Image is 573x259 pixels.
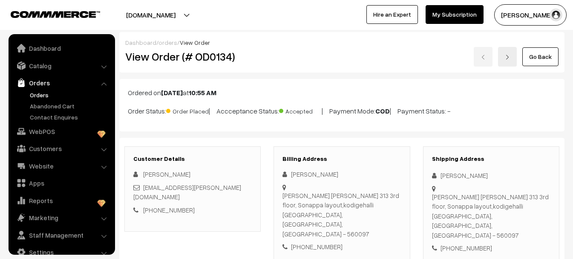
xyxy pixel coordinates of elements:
[432,155,550,163] h3: Shipping Address
[125,38,559,47] div: / /
[166,105,209,116] span: Order Placed
[128,105,556,116] p: Order Status: | Accceptance Status: | Payment Mode: | Payment Status: -
[11,124,112,139] a: WebPOS
[11,9,85,19] a: COMMMERCE
[550,9,562,21] img: user
[143,206,195,214] a: [PHONE_NUMBER]
[125,50,261,63] h2: View Order (# OD0134)
[505,55,510,60] img: right-arrow.png
[282,169,401,179] div: [PERSON_NAME]
[28,90,112,99] a: Orders
[282,155,401,163] h3: Billing Address
[28,113,112,122] a: Contact Enquires
[375,107,390,115] b: COD
[11,227,112,243] a: Staff Management
[96,4,205,26] button: [DOMAIN_NAME]
[11,41,112,56] a: Dashboard
[11,210,112,225] a: Marketing
[494,4,567,26] button: [PERSON_NAME]
[11,158,112,174] a: Website
[161,88,183,97] b: [DATE]
[180,39,210,46] span: View Order
[11,75,112,90] a: Orders
[11,193,112,208] a: Reports
[11,58,112,73] a: Catalog
[432,171,550,180] div: [PERSON_NAME]
[432,192,550,240] div: [PERSON_NAME] [PERSON_NAME] 313 3rd floor, Sonappa layout,kodigehalli [GEOGRAPHIC_DATA], [GEOGRAP...
[282,191,401,239] div: [PERSON_NAME] [PERSON_NAME] 313 3rd floor, Sonappa layout,kodigehalli [GEOGRAPHIC_DATA], [GEOGRAP...
[189,88,216,97] b: 10:55 AM
[133,183,241,201] a: [EMAIL_ADDRESS][PERSON_NAME][DOMAIN_NAME]
[158,39,177,46] a: orders
[133,155,252,163] h3: Customer Details
[279,105,322,116] span: Accepted
[366,5,418,24] a: Hire an Expert
[282,242,401,252] div: [PHONE_NUMBER]
[426,5,484,24] a: My Subscription
[11,175,112,191] a: Apps
[522,47,559,66] a: Go Back
[11,11,100,17] img: COMMMERCE
[125,39,156,46] a: Dashboard
[11,141,112,156] a: Customers
[143,170,190,178] span: [PERSON_NAME]
[28,102,112,111] a: Abandoned Cart
[128,87,556,98] p: Ordered on at
[432,243,550,253] div: [PHONE_NUMBER]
